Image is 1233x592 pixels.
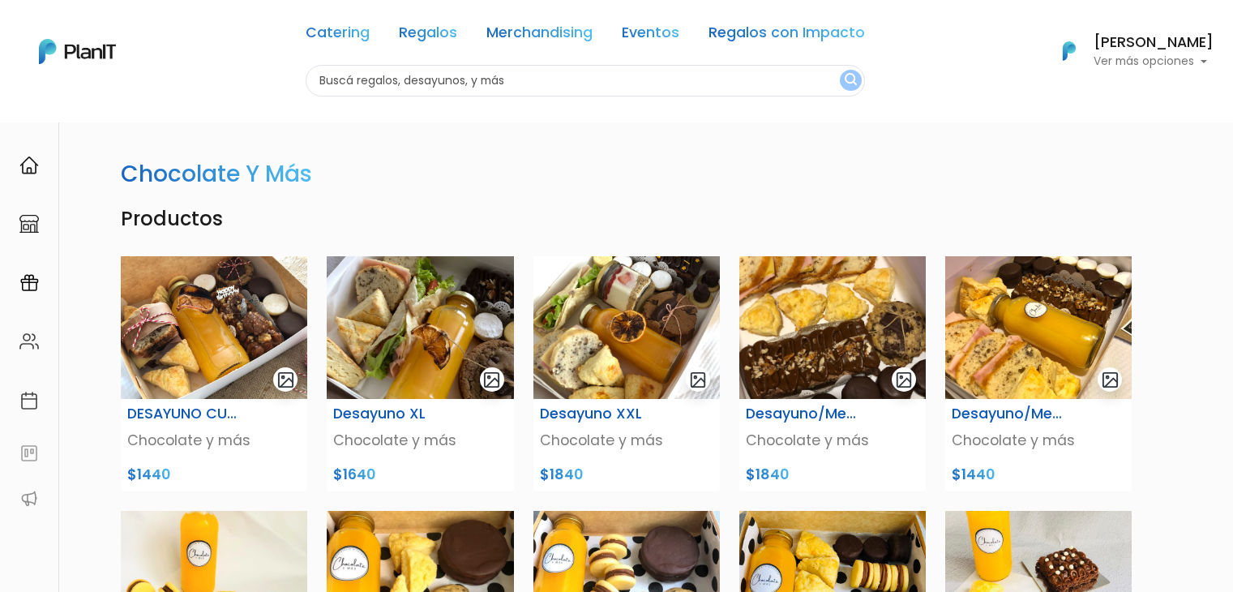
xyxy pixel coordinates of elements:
[19,391,39,410] img: calendar-87d922413cdce8b2cf7b7f5f62616a5cf9e4887200fb71536465627b3292af00.svg
[127,405,243,423] h6: DESAYUNO CUMPLE FELIZ
[1101,371,1120,389] img: gallery-light
[19,156,39,175] img: home-e721727adea9d79c4d83392d1f703f7f8bce08238fde08b1acbfd93340b81755.svg
[622,26,679,45] a: Eventos
[746,465,789,484] span: $1840
[482,371,501,389] img: gallery-light
[121,161,312,188] h3: Chocolate y más
[19,489,39,508] img: partners-52edf745621dab592f3b2c58e3bca9d71375a7ef29c3b500c9f145b62cc070d4.svg
[952,430,1125,451] p: Chocolate y más
[276,371,295,389] img: gallery-light
[486,26,593,45] a: Merchandising
[1094,36,1214,50] h6: [PERSON_NAME]
[39,39,116,64] img: PlanIt Logo
[540,465,583,484] span: $1840
[533,256,720,399] img: WhatsApp_Image_2023-02-07_at_11.46.21_PM__1_.jpeg
[127,430,301,451] p: Chocolate y más
[1051,33,1087,69] img: PlanIt Logo
[524,256,730,491] a: gallery-light Desayuno XXL Chocolate y más $1840
[952,405,1068,423] h6: Desayuno/Merienda Individual
[333,430,507,451] p: Chocolate y más
[895,371,914,389] img: gallery-light
[333,465,375,484] span: $1640
[935,256,1141,491] a: gallery-light Desayuno/Merienda Individual Chocolate y más $1440
[333,405,449,423] h6: Desayuno XL
[127,465,170,484] span: $1440
[746,430,919,451] p: Chocolate y más
[19,273,39,293] img: campaigns-02234683943229c281be62815700db0a1741e53638e28bf9629b52c665b00959.svg
[540,430,713,451] p: Chocolate y más
[730,256,935,491] a: gallery-light Desayuno/Merienda para Dos Chocolate y más $1840
[709,26,865,45] a: Regalos con Impacto
[19,214,39,234] img: marketplace-4ceaa7011d94191e9ded77b95e3339b90024bf715f7c57f8cf31f2d8c509eaba.svg
[111,208,1142,231] h4: Productos
[399,26,457,45] a: Regalos
[306,65,865,97] input: Buscá regalos, desayunos, y más
[945,256,1132,399] img: desayuno_1.jpeg
[19,332,39,351] img: people-662611757002400ad9ed0e3c099ab2801c6687ba6c219adb57efc949bc21e19d.svg
[1094,56,1214,67] p: Ver más opciones
[739,256,926,399] img: desayuno_2.jpeg
[1042,30,1214,72] button: PlanIt Logo [PERSON_NAME] Ver más opciones
[306,26,370,45] a: Catering
[689,371,708,389] img: gallery-light
[845,73,857,88] img: search_button-432b6d5273f82d61273b3651a40e1bd1b912527efae98b1b7a1b2c0702e16a8d.svg
[111,256,317,491] a: gallery-light DESAYUNO CUMPLE FELIZ Chocolate y más $1440
[121,256,307,399] img: WhatsApp_Image_2023-02-07_at_11.15.56_PM.jpeg
[19,444,39,463] img: feedback-78b5a0c8f98aac82b08bfc38622c3050aee476f2c9584af64705fc4e61158814.svg
[317,256,523,491] a: gallery-light Desayuno XL Chocolate y más $1640
[746,405,862,423] h6: Desayuno/Merienda para Dos
[952,465,995,484] span: $1440
[327,256,513,399] img: WhatsApp_Image_2023-02-07_at_11.36.29_PM__1_.jpeg
[540,405,656,423] h6: Desayuno XXL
